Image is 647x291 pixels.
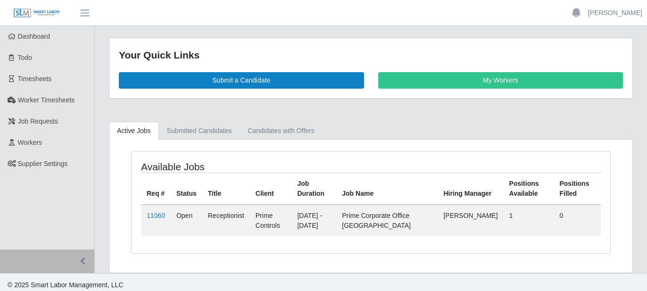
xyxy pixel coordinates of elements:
[202,173,250,205] th: Title
[378,72,623,89] a: My Workers
[147,212,165,219] a: 11060
[291,173,336,205] th: Job Duration
[18,33,50,40] span: Dashboard
[18,75,52,83] span: Timesheets
[504,173,554,205] th: Positions Available
[438,205,503,236] td: [PERSON_NAME]
[291,205,336,236] td: [DATE] - [DATE]
[171,205,202,236] td: Open
[336,205,438,236] td: Prime Corporate Office [GEOGRAPHIC_DATA]
[119,72,364,89] a: Submit a Candidate
[13,8,60,18] img: SLM Logo
[109,122,159,140] a: Active Jobs
[554,205,601,236] td: 0
[119,48,623,63] div: Your Quick Links
[250,205,292,236] td: Prime Controls
[202,205,250,236] td: Receptionist
[141,173,171,205] th: Req #
[336,173,438,205] th: Job Name
[250,173,292,205] th: Client
[18,117,58,125] span: Job Requests
[8,281,123,289] span: © 2025 Smart Labor Management, LLC
[159,122,240,140] a: Submitted Candidates
[18,139,42,146] span: Workers
[18,54,32,61] span: Todo
[18,160,68,167] span: Supplier Settings
[588,8,642,18] a: [PERSON_NAME]
[141,161,324,173] h4: Available Jobs
[18,96,75,104] span: Worker Timesheets
[171,173,202,205] th: Status
[240,122,322,140] a: Candidates with Offers
[438,173,503,205] th: Hiring Manager
[504,205,554,236] td: 1
[554,173,601,205] th: Positions Filled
